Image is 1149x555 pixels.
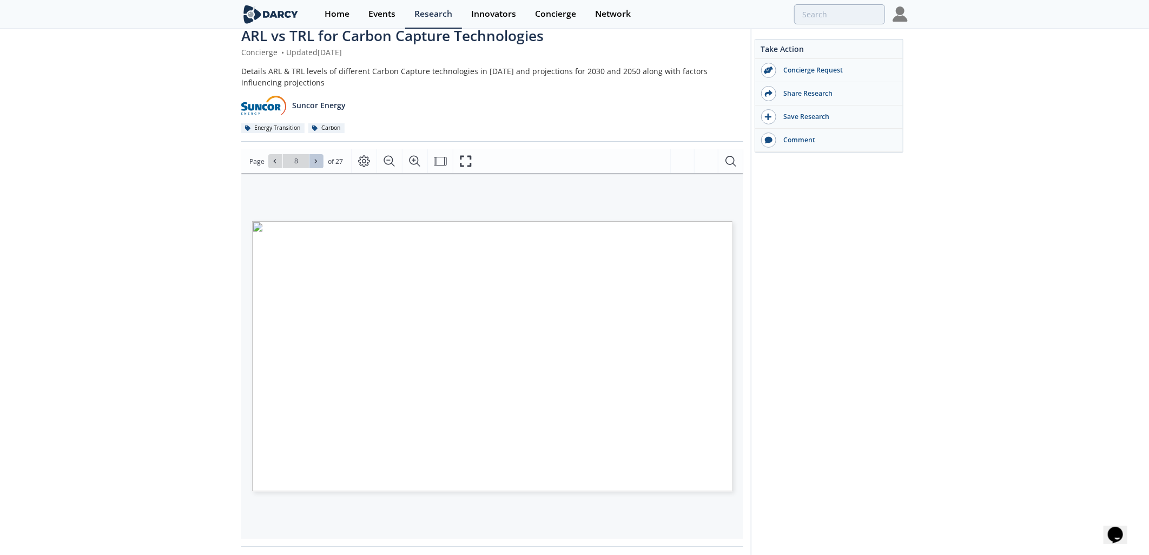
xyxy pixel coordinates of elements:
[414,10,452,18] div: Research
[241,123,305,133] div: Energy Transition
[241,26,544,45] span: ARL vs TRL for Carbon Capture Technologies
[325,10,349,18] div: Home
[776,89,897,98] div: Share Research
[755,43,903,59] div: Take Action
[292,100,346,111] p: Suncor Energy
[280,47,286,57] span: •
[1104,512,1138,544] iframe: chat widget
[241,47,743,58] div: Concierge Updated [DATE]
[776,135,897,145] div: Comment
[776,65,897,75] div: Concierge Request
[893,6,908,22] img: Profile
[241,65,743,88] div: Details ARL & TRL levels of different Carbon Capture technologies in [DATE] and projections for 2...
[471,10,516,18] div: Innovators
[308,123,345,133] div: Carbon
[595,10,631,18] div: Network
[794,4,885,24] input: Advanced Search
[535,10,576,18] div: Concierge
[241,5,300,24] img: logo-wide.svg
[776,112,897,122] div: Save Research
[368,10,395,18] div: Events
